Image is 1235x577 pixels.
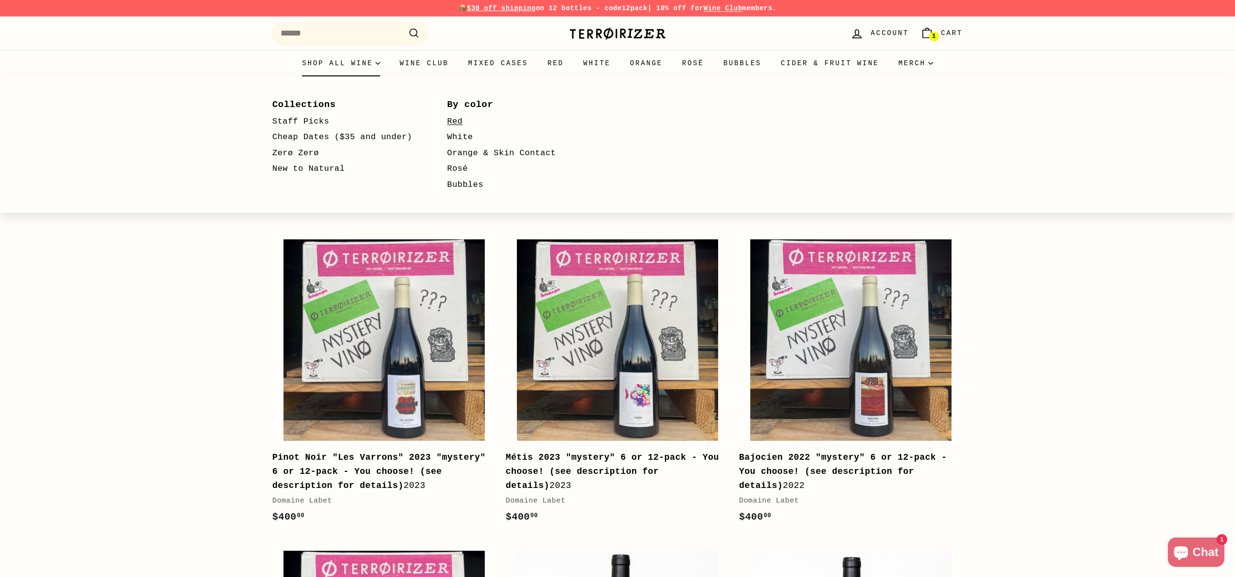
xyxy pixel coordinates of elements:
[447,96,594,113] a: By color
[467,4,536,12] span: $30 off shipping
[714,50,771,76] a: Bubbles
[771,50,889,76] a: Cider & Fruit Wine
[915,19,969,48] a: Cart
[1165,538,1227,569] inbox-online-store-chat: Shopify online store chat
[871,28,909,38] span: Account
[506,495,720,507] div: Domaine Labet
[574,50,620,76] a: White
[272,129,419,145] a: Cheap Dates ($35 and under)
[272,96,419,113] a: Collections
[447,145,594,162] a: Orange & Skin Contact
[272,511,304,523] span: $400
[538,50,574,76] a: Red
[739,511,771,523] span: $400
[764,512,771,519] sup: 00
[272,145,419,162] a: Zerø Zerø
[272,161,419,177] a: New to Natural
[704,4,742,12] a: Wine Club
[253,50,982,76] div: Primary
[447,129,594,145] a: White
[390,50,459,76] a: Wine Club
[845,19,915,48] a: Account
[297,512,304,519] sup: 00
[941,28,963,38] span: Cart
[447,177,594,193] a: Bubbles
[272,3,963,14] p: 📦 on 12 bottles - code | 10% off for members.
[272,495,486,507] div: Domaine Labet
[292,50,390,76] summary: Shop all wine
[506,228,729,534] a: Métis 2023 "mystery" 6 or 12-pack - You choose! (see description for details)2023Domaine Labet
[739,495,953,507] div: Domaine Labet
[447,114,594,130] a: Red
[622,4,648,12] strong: 12pack
[530,512,538,519] sup: 00
[672,50,714,76] a: Rosé
[272,114,419,130] a: Staff Picks
[459,50,538,76] a: Mixed Cases
[272,451,486,492] div: 2023
[620,50,672,76] a: Orange
[506,451,720,492] div: 2023
[739,451,953,492] div: 2022
[932,33,935,40] span: 1
[447,161,594,177] a: Rosé
[272,452,486,490] b: Pinot Noir "Les Varrons" 2023 "mystery" 6 or 12-pack - You choose! (see description for details)
[739,452,947,490] b: Bajocien 2022 "mystery" 6 or 12-pack - You choose! (see description for details)
[272,228,496,534] a: Pinot Noir "Les Varrons" 2023 "mystery" 6 or 12-pack - You choose! (see description for details)2...
[739,228,963,534] a: Bajocien 2022 "mystery" 6 or 12-pack - You choose! (see description for details)2022Domaine Labet
[506,511,538,523] span: $400
[889,50,943,76] summary: Merch
[506,452,719,490] b: Métis 2023 "mystery" 6 or 12-pack - You choose! (see description for details)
